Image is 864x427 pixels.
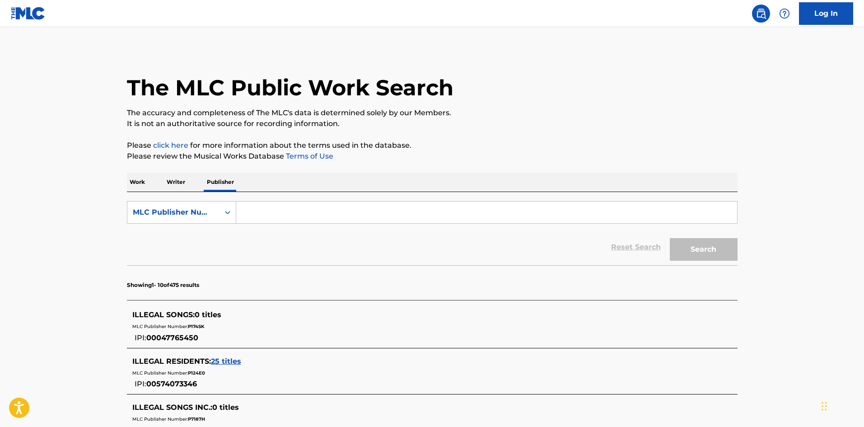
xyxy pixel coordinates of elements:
[127,201,738,265] form: Search Form
[127,151,738,162] p: Please review the Musical Works Database
[822,393,827,420] div: Drag
[132,403,212,412] span: ILLEGAL SONGS INC. :
[212,403,239,412] span: 0 titles
[146,333,198,342] span: 00047765450
[135,333,146,342] span: IPI:
[819,384,864,427] iframe: Chat Widget
[127,74,453,101] h1: The MLC Public Work Search
[132,370,188,376] span: MLC Publisher Number:
[11,7,46,20] img: MLC Logo
[132,310,195,319] span: ILLEGAL SONGS :
[133,207,214,218] div: MLC Publisher Number
[779,8,790,19] img: help
[752,5,770,23] a: Public Search
[756,8,766,19] img: search
[195,310,221,319] span: 0 titles
[153,141,188,150] a: click here
[146,380,197,388] span: 00574073346
[127,118,738,129] p: It is not an authoritative source for recording information.
[164,173,188,192] p: Writer
[132,324,188,329] span: MLC Publisher Number:
[127,140,738,151] p: Please for more information about the terms used in the database.
[775,5,794,23] div: Help
[204,173,237,192] p: Publisher
[799,2,853,25] a: Log In
[284,152,333,160] a: Terms of Use
[132,416,188,422] span: MLC Publisher Number:
[188,324,204,329] span: P174SK
[127,108,738,118] p: The accuracy and completeness of The MLC's data is determined solely by our Members.
[188,370,205,376] span: P124E0
[135,380,146,388] span: IPI:
[127,281,199,289] p: Showing 1 - 10 of 475 results
[132,357,211,366] span: ILLEGAL RESIDENTS :
[127,173,148,192] p: Work
[188,416,205,422] span: P7187H
[211,357,241,366] span: 25 titles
